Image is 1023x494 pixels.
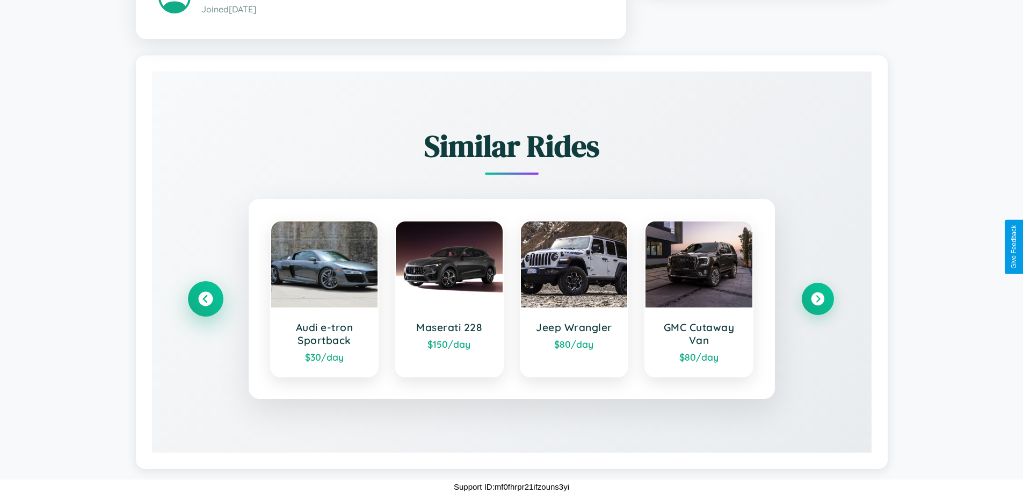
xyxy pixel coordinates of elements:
[282,321,367,347] h3: Audi e-tron Sportback
[656,351,742,363] div: $ 80 /day
[201,2,604,17] p: Joined [DATE]
[190,125,834,167] h2: Similar Rides
[454,479,569,494] p: Support ID: mf0fhrpr21ifzouns3yi
[644,220,753,377] a: GMC Cutaway Van$80/day
[1010,225,1018,269] div: Give Feedback
[282,351,367,363] div: $ 30 /day
[656,321,742,347] h3: GMC Cutaway Van
[532,338,617,350] div: $ 80 /day
[395,220,504,377] a: Maserati 228$150/day
[532,321,617,334] h3: Jeep Wrangler
[270,220,379,377] a: Audi e-tron Sportback$30/day
[520,220,629,377] a: Jeep Wrangler$80/day
[407,338,492,350] div: $ 150 /day
[407,321,492,334] h3: Maserati 228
